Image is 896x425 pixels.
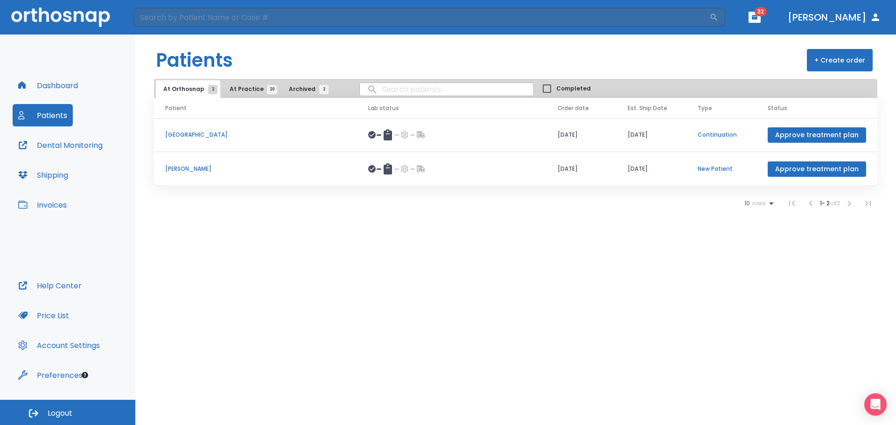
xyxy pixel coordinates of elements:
button: Dental Monitoring [13,134,108,156]
p: New Patient [698,165,745,173]
span: At Orthosnap [163,85,213,93]
span: Completed [556,84,591,93]
div: Tooltip anchor [81,371,89,379]
td: [DATE] [616,152,686,186]
td: [DATE] [546,118,616,152]
button: Account Settings [13,334,105,356]
span: 1 - 2 [820,199,831,207]
button: Shipping [13,164,74,186]
h1: Patients [156,46,233,74]
span: rows [750,200,766,207]
button: Invoices [13,194,72,216]
button: Price List [13,304,75,327]
p: [PERSON_NAME] [165,165,346,173]
span: Patient [165,104,187,112]
input: search [360,80,533,98]
span: At Practice [230,85,272,93]
span: 2 [208,85,217,94]
button: Help Center [13,274,87,297]
button: Patients [13,104,73,126]
button: Preferences [13,364,88,386]
span: Archived [289,85,324,93]
button: [PERSON_NAME] [784,9,885,26]
span: of 2 [831,199,840,207]
span: 32 [755,7,767,16]
span: Type [698,104,712,112]
div: tabs [156,80,333,98]
span: Status [768,104,787,112]
span: Order date [558,104,589,112]
span: Lab status [368,104,399,112]
button: + Create order [807,49,873,71]
td: [DATE] [546,152,616,186]
span: Logout [48,408,72,418]
button: Approve treatment plan [768,127,866,143]
button: Dashboard [13,74,84,97]
button: Approve treatment plan [768,161,866,177]
div: Open Intercom Messenger [864,393,887,416]
span: Est. Ship Date [628,104,667,112]
span: 2 [319,85,329,94]
span: 10 [744,200,750,207]
span: 20 [267,85,277,94]
p: [GEOGRAPHIC_DATA] [165,131,346,139]
p: Continuation [698,131,745,139]
input: Search by Patient Name or Case # [133,8,709,27]
td: [DATE] [616,118,686,152]
img: Orthosnap [11,7,110,27]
